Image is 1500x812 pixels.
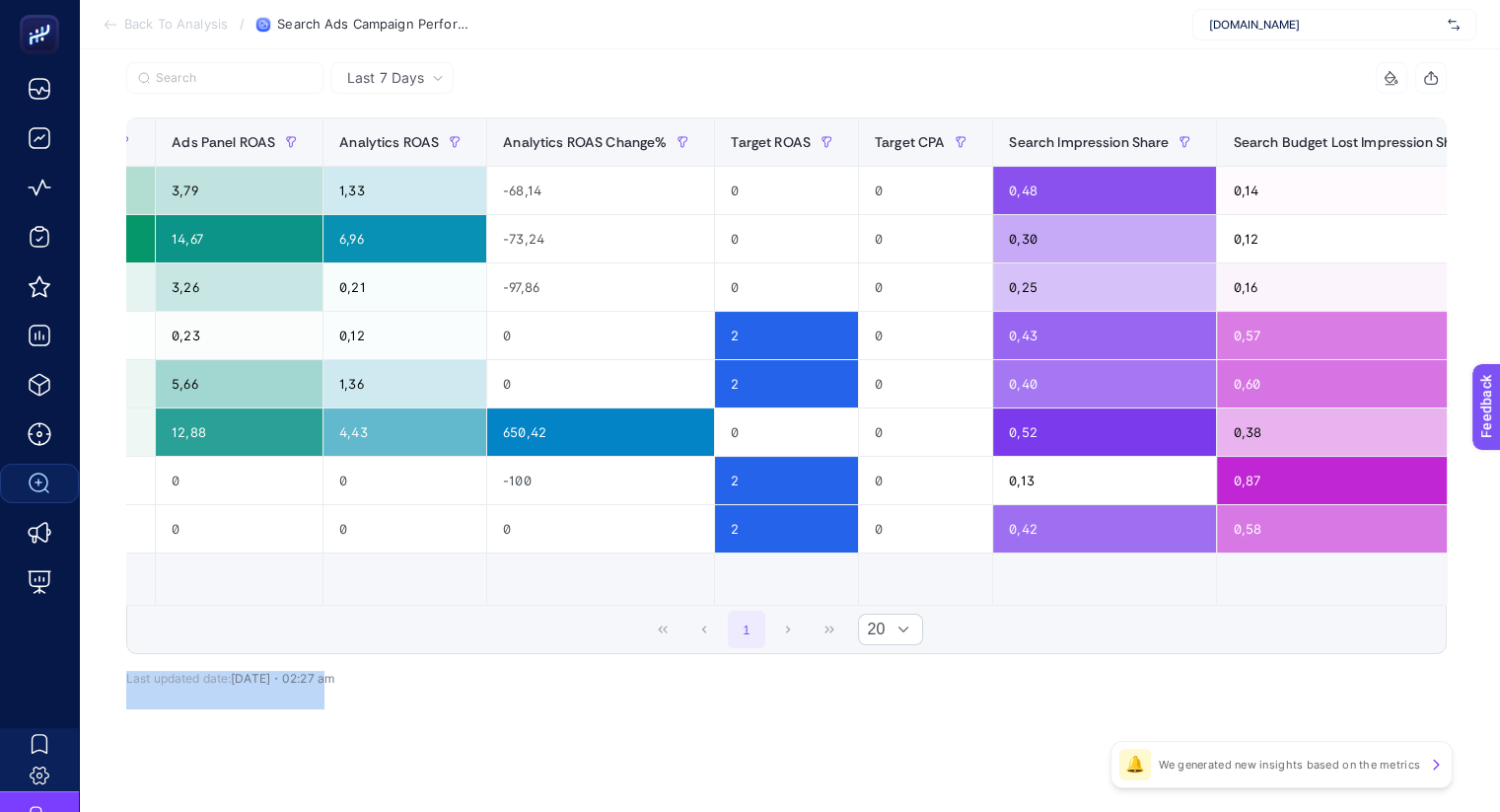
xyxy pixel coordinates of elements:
[156,457,322,504] div: 0
[715,408,858,456] div: 0
[859,263,992,311] div: 0
[323,215,486,262] div: 6,96
[323,457,486,504] div: 0
[728,611,765,648] button: 1
[715,263,858,311] div: 0
[323,505,486,553] div: 0
[12,6,75,22] span: Feedback
[487,167,714,214] div: -68,14
[323,312,486,359] div: 0,12
[156,312,322,359] div: 0,23
[1209,17,1440,33] span: [DOMAIN_NAME]
[1448,15,1460,35] img: svg%3e
[487,215,714,262] div: -73,24
[487,457,714,504] div: -100
[156,360,322,407] div: 5,66
[323,167,486,214] div: 1,33
[172,134,275,150] span: Ads Panel ROAS
[993,312,1216,359] div: 0,43
[993,505,1216,553] div: 0,42
[156,263,322,311] div: 3,26
[503,134,667,150] span: Analytics ROAS Change%
[875,134,945,150] span: Target CPA
[993,167,1216,214] div: 0,48
[993,457,1216,504] div: 0,13
[487,312,714,359] div: 0
[715,457,858,504] div: 2
[859,312,992,359] div: 0
[156,71,312,86] input: Search
[1159,757,1420,773] p: We generated new insights based on the metrics
[323,408,486,456] div: 4,43
[715,215,858,262] div: 0
[156,408,322,456] div: 12,88
[240,16,245,32] span: /
[231,671,334,686] span: [DATE]・02:27 am
[993,408,1216,456] div: 0,52
[156,167,322,214] div: 3,79
[859,215,992,262] div: 0
[715,505,858,553] div: 2
[859,505,992,553] div: 0
[126,671,231,686] span: Last updated date:
[859,408,992,456] div: 0
[993,360,1216,407] div: 0,40
[124,17,228,33] span: Back To Analysis
[487,360,714,407] div: 0
[487,408,714,456] div: 650,42
[1233,134,1472,150] span: Search Budget Lost Impression Share
[731,134,811,150] span: Target ROAS
[993,215,1216,262] div: 0,30
[126,94,1447,686] div: Last 7 Days
[323,360,486,407] div: 1,36
[715,360,858,407] div: 2
[277,17,474,33] span: Search Ads Campaign Performance
[993,263,1216,311] div: 0,25
[859,167,992,214] div: 0
[487,263,714,311] div: -97,86
[487,505,714,553] div: 0
[347,68,424,88] span: Last 7 Days
[1009,134,1169,150] span: Search Impression Share
[323,263,486,311] div: 0,21
[715,167,858,214] div: 0
[156,215,322,262] div: 14,67
[859,615,885,644] span: Rows per page
[715,312,858,359] div: 2
[859,360,992,407] div: 0
[339,134,439,150] span: Analytics ROAS
[1119,749,1151,780] div: 🔔
[156,505,322,553] div: 0
[859,457,992,504] div: 0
